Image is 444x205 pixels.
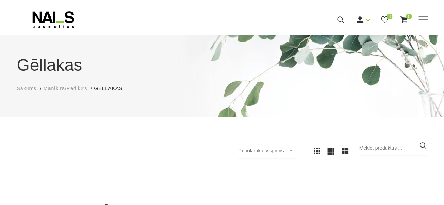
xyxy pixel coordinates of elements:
a: Sākums [17,85,37,92]
a: Manikīrs/Pedikīrs [44,85,87,92]
span: 0 [387,14,392,19]
span: 0 [406,14,412,19]
span: Sākums [17,86,37,91]
li: Gēllakas [94,85,130,92]
span: Populārākie vispirms [238,148,284,153]
input: Meklēt produktus ... [359,141,428,155]
a: 0 [380,15,389,24]
a: 0 [399,15,408,24]
h1: Gēllakas [17,53,428,78]
span: Manikīrs/Pedikīrs [44,86,87,91]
